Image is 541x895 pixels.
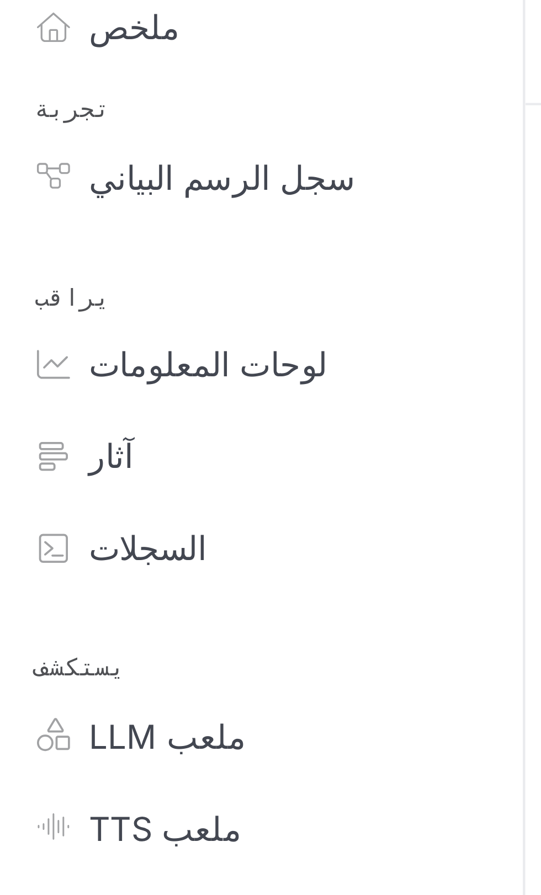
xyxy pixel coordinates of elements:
[9,818,26,825] font: موارد
[4,828,119,848] a: التوثيق
[4,113,119,132] a: لوحات المعلومات
[10,877,21,889] span: تبديل الوضع الداكن
[137,92,328,125] a: عرض الآثار
[509,8,524,23] img: صورة المستخدم الرمزية
[146,689,231,698] font: تتبع تدفقات الطلبات والأداء
[4,156,119,175] a: السجلات
[346,883,480,893] font: استكشاف نماذج TTS واختبار توليد الصوت
[22,118,77,127] font: لوحات المعلومات
[359,103,456,114] font: الحصول على مفتاح API
[137,745,167,755] font: يستكشف
[137,399,157,408] font: يراقب
[346,537,438,546] font: البحث وتصفية سجلات النظام
[22,140,32,149] font: آثار
[337,134,528,168] a: التوثيق
[22,205,59,215] font: ملعب LLM
[146,537,298,546] font: عرض وتحليل مقاييس مساحة العمل الخاصة بك
[137,566,328,709] a: آثارتتبع تدفقات الطلبات والأداء
[22,227,57,236] font: ملعب TTS
[146,771,192,783] font: ملعب LLM
[22,833,43,843] font: التوثيق
[137,204,155,214] font: تجربة
[22,161,49,171] font: السجلات
[346,425,383,436] font: السجلات
[466,4,501,26] a: التوثيق
[4,850,119,869] a: تعليق
[137,38,172,54] font: ملخص
[22,39,43,49] font: ملخص
[46,10,210,20] font: عروض تجريبية للذكاء الاصطناعي في العالم الداخلي
[346,771,392,783] font: ملعب TTS
[137,77,168,86] font: اختصارات
[22,74,84,84] font: سجل الرسم البياني
[29,4,125,26] button: جميع مساحات العمل
[4,34,119,54] a: ملخص
[4,200,119,220] a: ملعب LLM
[9,190,30,198] font: يستكشف
[4,222,119,241] a: ملعب TTS
[137,219,328,363] a: سجل الرسم البيانيقم بإجراء اختبارات A/B واكتشف أي متغير يعمل على تحسين مقاييس عملك بشكل أفضل
[146,872,289,893] font: استكشف وقارن برامج الماجستير في القانون المدعومة
[160,145,238,157] font: تنزيل وقت التشغيل
[146,230,224,242] font: سجل الرسم البياني
[359,145,386,157] font: التوثيق
[146,331,300,351] font: قم بإجراء اختبارات A/B واكتشف أي متغير يعمل على تحسين مقاييس عملك بشكل أفضل
[470,10,492,20] font: التوثيق
[4,135,119,154] a: آثار
[9,60,26,67] font: تجربة
[4,70,119,89] a: سجل الرسم البياني
[506,4,528,26] button: صورة المستخدم الرمزية
[160,103,204,114] font: عرض الآثار
[22,855,39,864] font: تعليق
[146,577,160,588] font: آثار
[337,414,528,557] a: السجلاتالبحث وتصفية سجلات النظام
[89,872,114,895] button: إغلاق الدرج
[337,92,528,125] button: الحصول على مفتاح API
[137,414,328,557] a: لوحات المعلوماتعرض وتحليل مقاييس مساحة العمل الخاصة بك
[146,425,216,436] font: لوحات المعلومات
[9,104,26,111] font: يراقب
[137,134,328,168] a: تنزيل وقت التشغيل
